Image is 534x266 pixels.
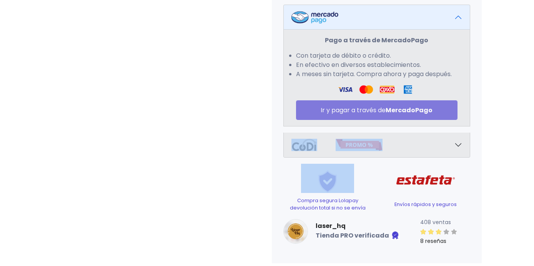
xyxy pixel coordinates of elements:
img: Tienda verificada [391,231,400,240]
div: 3 / 5 [420,227,457,236]
li: En efectivo en diversos establecimientos. [296,60,457,70]
img: Mercadopago Logo [291,11,338,23]
a: laser_hq [316,221,400,231]
img: Visa Logo [338,85,353,94]
img: Estafeta Logo [390,164,461,197]
img: Oxxo Logo [380,85,394,94]
img: Promo [336,139,383,151]
img: Visa Logo [359,85,373,94]
li: Con tarjeta de débito o crédito. [296,51,457,60]
strong: Pago a través de MercadoPago [325,36,428,45]
img: Codi Logo [291,139,317,151]
img: Shield [301,170,354,193]
b: Tienda PRO verificada [316,231,389,240]
small: 8 reseñas [420,237,446,245]
a: 8 reseñas [420,227,470,246]
li: A meses sin tarjeta. Compra ahora y paga después. [296,70,457,79]
img: small.png [283,219,308,244]
img: Amex Logo [401,85,415,94]
p: Compra segura Lolapay devolución total si no se envía [283,197,372,211]
small: 408 ventas [420,218,451,226]
p: Envíos rápidos y seguros [381,201,470,208]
